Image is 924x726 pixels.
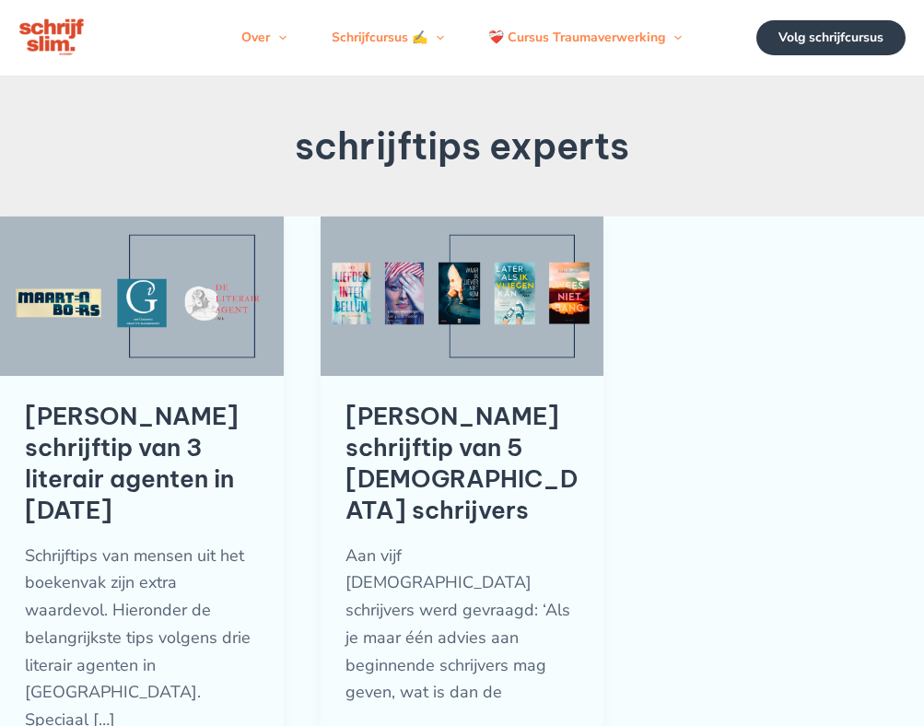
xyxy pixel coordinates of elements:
a: OverMenu schakelen [219,10,309,65]
nav: Navigatie op de site: Menu [219,10,704,65]
img: schrijfcursus schrijfslim academy [18,17,87,59]
span: Menu schakelen [427,10,444,65]
span: Menu schakelen [270,10,287,65]
a: Schrijfcursus ✍️Menu schakelen [310,10,466,65]
a: ❤️‍🩹 Cursus TraumaverwerkingMenu schakelen [466,10,704,65]
a: Volg schrijfcursus [756,20,906,55]
p: Aan vijf [DEMOGRAPHIC_DATA] schrijvers werd gevraagd: ‘Als je maar één advies aan beginnende schr... [345,543,579,707]
a: [PERSON_NAME] schrijftip van 5 [DEMOGRAPHIC_DATA] schrijvers [345,401,578,524]
h1: schrijftips experts [68,126,856,167]
span: Menu schakelen [665,10,682,65]
a: [PERSON_NAME] schrijftip van 3 literair agenten in [DATE] [25,401,239,524]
